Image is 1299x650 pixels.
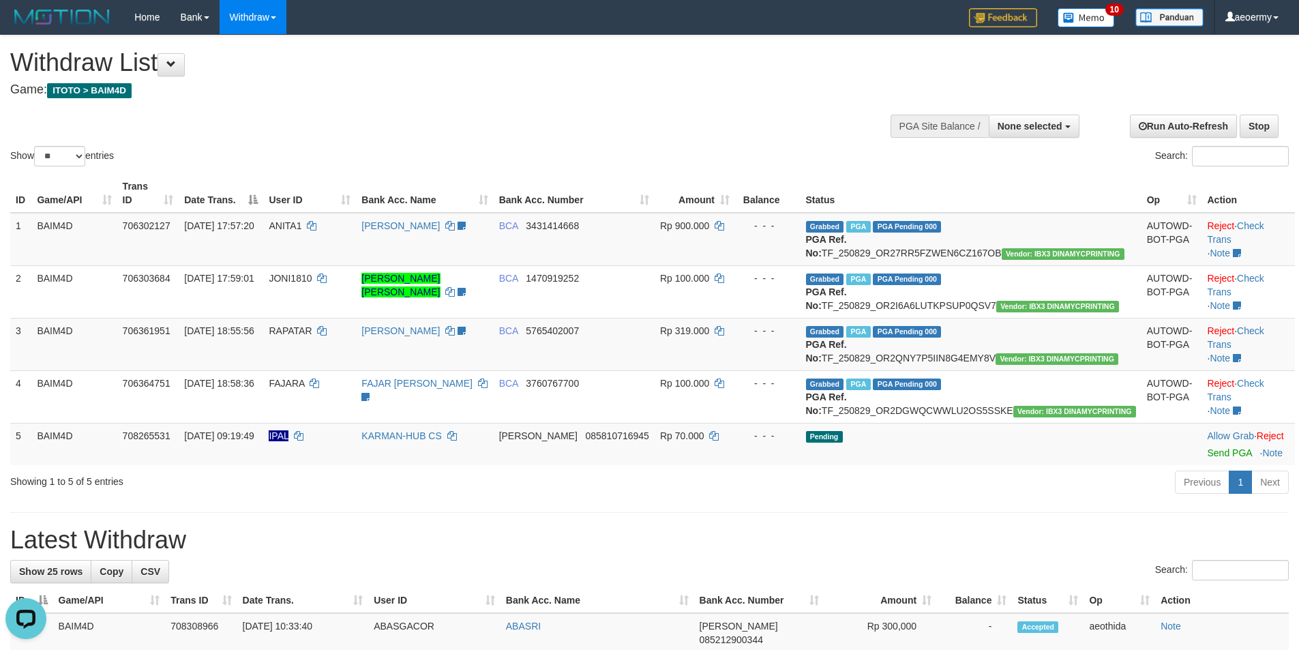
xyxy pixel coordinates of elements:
a: [PERSON_NAME] [361,325,440,336]
span: [PERSON_NAME] [700,621,778,632]
a: FAJAR [PERSON_NAME] [361,378,473,389]
span: [DATE] 17:57:20 [184,220,254,231]
td: 4 [10,370,31,423]
th: Date Trans.: activate to sort column descending [179,174,263,213]
td: TF_250829_OR2I6A6LUTKPSUP0QSV7 [801,265,1141,318]
b: PGA Ref. No: [806,234,847,258]
th: Op: activate to sort column ascending [1084,588,1155,613]
img: Button%20Memo.svg [1058,8,1115,27]
div: PGA Site Balance / [891,115,989,138]
a: Check Trans [1208,378,1264,402]
button: Open LiveChat chat widget [5,5,46,46]
a: Show 25 rows [10,560,91,583]
th: Action [1202,174,1296,213]
label: Show entries [10,146,114,166]
div: - - - [741,324,795,338]
a: Note [1210,300,1230,311]
span: Marked by aeoyuva [846,221,870,233]
label: Search: [1155,560,1289,580]
td: AUTOWD-BOT-PGA [1141,370,1202,423]
td: 2 [10,265,31,318]
td: TF_250829_OR2QNY7P5IIN8G4EMY8V [801,318,1141,370]
a: Check Trans [1208,325,1264,350]
input: Search: [1192,146,1289,166]
a: 1 [1229,471,1252,494]
input: Search: [1192,560,1289,580]
span: Marked by aeoyuva [846,326,870,338]
th: Game/API: activate to sort column ascending [31,174,117,213]
th: ID [10,174,31,213]
th: Status: activate to sort column ascending [1012,588,1084,613]
h1: Withdraw List [10,49,852,76]
td: 3 [10,318,31,370]
span: 10 [1105,3,1124,16]
span: JONI1810 [269,273,312,284]
th: Balance: activate to sort column ascending [937,588,1012,613]
span: Grabbed [806,326,844,338]
a: Reject [1208,325,1235,336]
label: Search: [1155,146,1289,166]
span: Vendor URL: https://order2.1velocity.biz [996,301,1119,312]
span: Rp 70.000 [660,430,704,441]
b: PGA Ref. No: [806,286,847,311]
td: · · [1202,213,1296,266]
b: PGA Ref. No: [806,392,847,416]
a: Reject [1208,378,1235,389]
div: - - - [741,376,795,390]
span: BCA [499,378,518,389]
span: 708265531 [123,430,170,441]
a: Next [1251,471,1289,494]
span: [DATE] 17:59:01 [184,273,254,284]
a: [PERSON_NAME] [361,220,440,231]
span: PGA Pending [873,274,941,285]
td: · · [1202,370,1296,423]
span: PGA Pending [873,221,941,233]
td: BAIM4D [31,370,117,423]
span: [DATE] 18:55:56 [184,325,254,336]
span: BCA [499,325,518,336]
span: Grabbed [806,274,844,285]
img: panduan.png [1135,8,1204,27]
th: ID: activate to sort column descending [10,588,53,613]
a: Allow Grab [1208,430,1254,441]
a: Reject [1257,430,1284,441]
a: Check Trans [1208,273,1264,297]
b: PGA Ref. No: [806,339,847,364]
button: None selected [989,115,1079,138]
span: ITOTO > BAIM4D [47,83,132,98]
span: Rp 100.000 [660,378,709,389]
td: AUTOWD-BOT-PGA [1141,213,1202,266]
div: - - - [741,271,795,285]
span: ANITA1 [269,220,301,231]
a: Copy [91,560,132,583]
td: AUTOWD-BOT-PGA [1141,265,1202,318]
span: Vendor URL: https://order2.1velocity.biz [996,353,1118,365]
td: · · [1202,318,1296,370]
a: Reject [1208,220,1235,231]
span: FAJARA [269,378,304,389]
span: Marked by aeoyuva [846,379,870,390]
th: Date Trans.: activate to sort column ascending [237,588,369,613]
td: TF_250829_OR27RR5FZWEN6CZ167OB [801,213,1141,266]
span: Vendor URL: https://order2.1velocity.biz [1013,406,1136,417]
h4: Game: [10,83,852,97]
a: Run Auto-Refresh [1130,115,1237,138]
img: Feedback.jpg [969,8,1037,27]
td: 1 [10,213,31,266]
span: 706303684 [123,273,170,284]
a: Note [1210,405,1230,416]
th: Bank Acc. Name: activate to sort column ascending [501,588,694,613]
span: RAPATAR [269,325,312,336]
span: [DATE] 09:19:49 [184,430,254,441]
span: Show 25 rows [19,566,83,577]
span: Rp 900.000 [660,220,709,231]
div: - - - [741,219,795,233]
a: Send PGA [1208,447,1252,458]
span: Copy 3760767700 to clipboard [526,378,579,389]
th: User ID: activate to sort column ascending [263,174,356,213]
span: Grabbed [806,379,844,390]
th: Bank Acc. Number: activate to sort column ascending [494,174,655,213]
th: Bank Acc. Number: activate to sort column ascending [694,588,825,613]
span: Copy [100,566,123,577]
td: AUTOWD-BOT-PGA [1141,318,1202,370]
